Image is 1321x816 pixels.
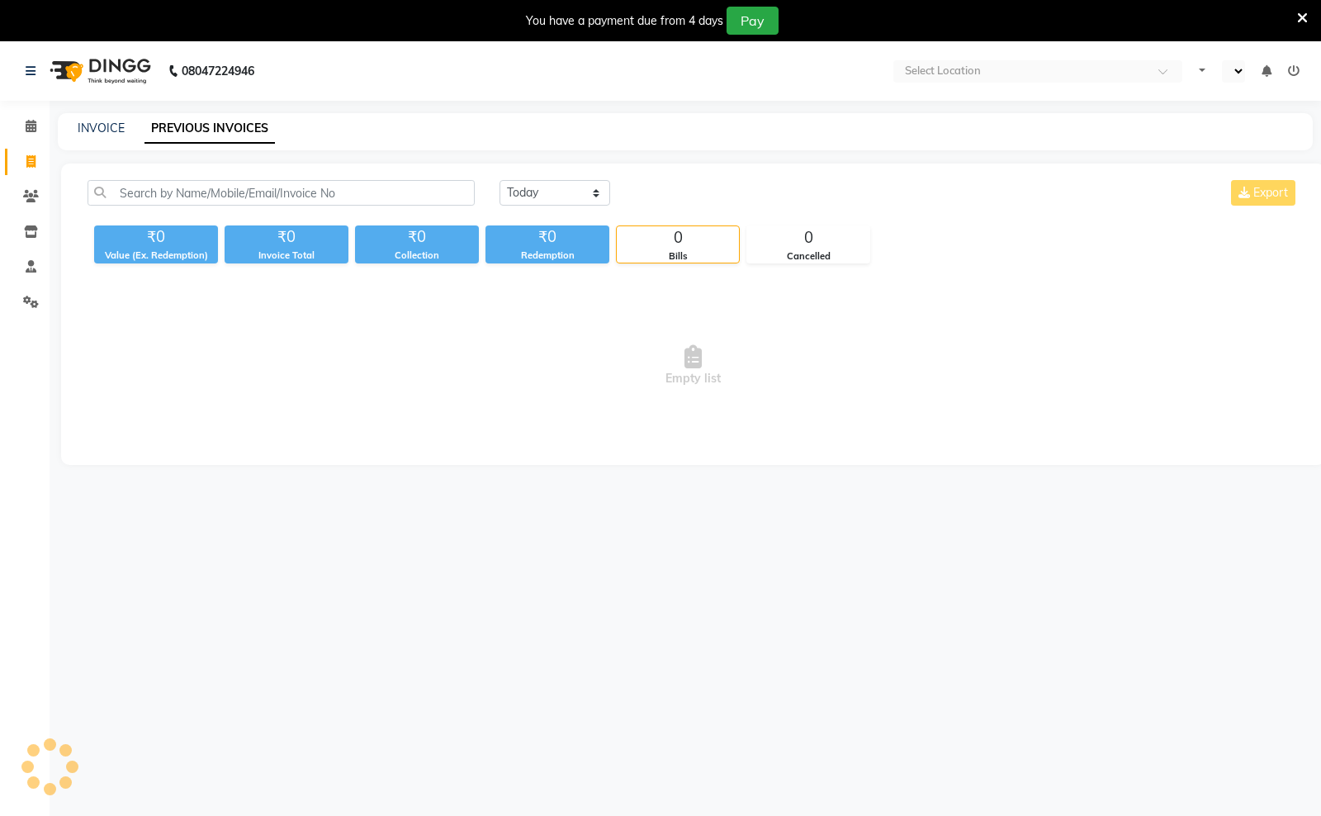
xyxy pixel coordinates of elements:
[485,249,609,263] div: Redemption
[225,225,348,249] div: ₹0
[88,180,475,206] input: Search by Name/Mobile/Email/Invoice No
[42,48,155,94] img: logo
[617,249,739,263] div: Bills
[747,226,869,249] div: 0
[905,63,981,79] div: Select Location
[78,121,125,135] a: INVOICE
[94,225,218,249] div: ₹0
[526,12,723,30] div: You have a payment due from 4 days
[485,225,609,249] div: ₹0
[727,7,779,35] button: Pay
[94,249,218,263] div: Value (Ex. Redemption)
[182,48,254,94] b: 08047224946
[747,249,869,263] div: Cancelled
[617,226,739,249] div: 0
[355,249,479,263] div: Collection
[88,283,1299,448] span: Empty list
[144,114,275,144] a: PREVIOUS INVOICES
[225,249,348,263] div: Invoice Total
[355,225,479,249] div: ₹0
